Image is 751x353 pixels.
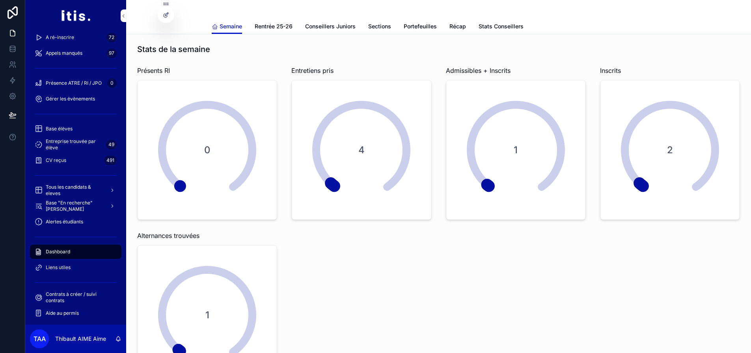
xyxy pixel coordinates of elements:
[104,156,117,165] div: 491
[30,183,121,197] a: Tous les candidats & eleves
[107,78,117,88] div: 0
[46,157,66,163] span: CV reçus
[255,19,293,35] a: Rentrée 25-26
[46,219,83,225] span: Alertes étudiants
[46,34,74,41] span: A ré-inscrire
[106,48,117,58] div: 97
[46,264,71,271] span: Liens utiles
[30,76,121,90] a: Présence ATRE / RI / JPO0
[30,290,121,305] a: Contrats à créer / suivi contrats
[220,22,242,30] span: Semaine
[46,96,95,102] span: Gérer les évènements
[61,9,90,22] img: App logo
[368,22,391,30] span: Sections
[46,126,73,132] span: Base élèves
[181,144,234,156] span: 0
[46,310,79,316] span: Aide au permis
[643,144,697,156] span: 2
[46,249,70,255] span: Dashboard
[46,184,103,197] span: Tous les candidats & eleves
[30,46,121,60] a: Appels manqués97
[212,19,242,34] a: Semaine
[404,19,437,35] a: Portefeuilles
[479,19,524,35] a: Stats Conseillers
[600,66,621,75] span: Inscrits
[106,140,117,149] div: 49
[449,22,466,30] span: Récap
[404,22,437,30] span: Portefeuilles
[34,334,46,344] span: TAA
[30,92,121,106] a: Gérer les évènements
[137,66,170,75] span: Présents RI
[46,80,102,86] span: Présence ATRE / RI / JPO
[30,245,121,259] a: Dashboard
[46,138,103,151] span: Entreprise trouvée par élève
[30,30,121,45] a: A ré-inscrire72
[291,66,334,75] span: Entretiens pris
[30,122,121,136] a: Base élèves
[30,306,121,320] a: Aide au permis
[30,199,121,213] a: Base "En recherche" [PERSON_NAME]
[55,335,106,343] p: Thibault AIME Aime
[305,19,356,35] a: Conseillers Juniors
[335,144,388,156] span: 4
[255,22,293,30] span: Rentrée 25-26
[181,309,234,321] span: 1
[446,66,511,75] span: Admissibles + Inscrits
[46,291,114,304] span: Contrats à créer / suivi contrats
[30,153,121,167] a: CV reçus491
[137,44,210,55] h1: Stats de la semaine
[305,22,356,30] span: Conseillers Juniors
[46,200,103,212] span: Base "En recherche" [PERSON_NAME]
[368,19,391,35] a: Sections
[25,32,126,325] div: scrollable content
[30,215,121,229] a: Alertes étudiants
[449,19,466,35] a: Récap
[30,137,121,152] a: Entreprise trouvée par élève49
[137,231,199,240] span: Alternances trouvées
[106,33,117,42] div: 72
[489,144,542,156] span: 1
[479,22,524,30] span: Stats Conseillers
[46,50,82,56] span: Appels manqués
[30,260,121,275] a: Liens utiles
